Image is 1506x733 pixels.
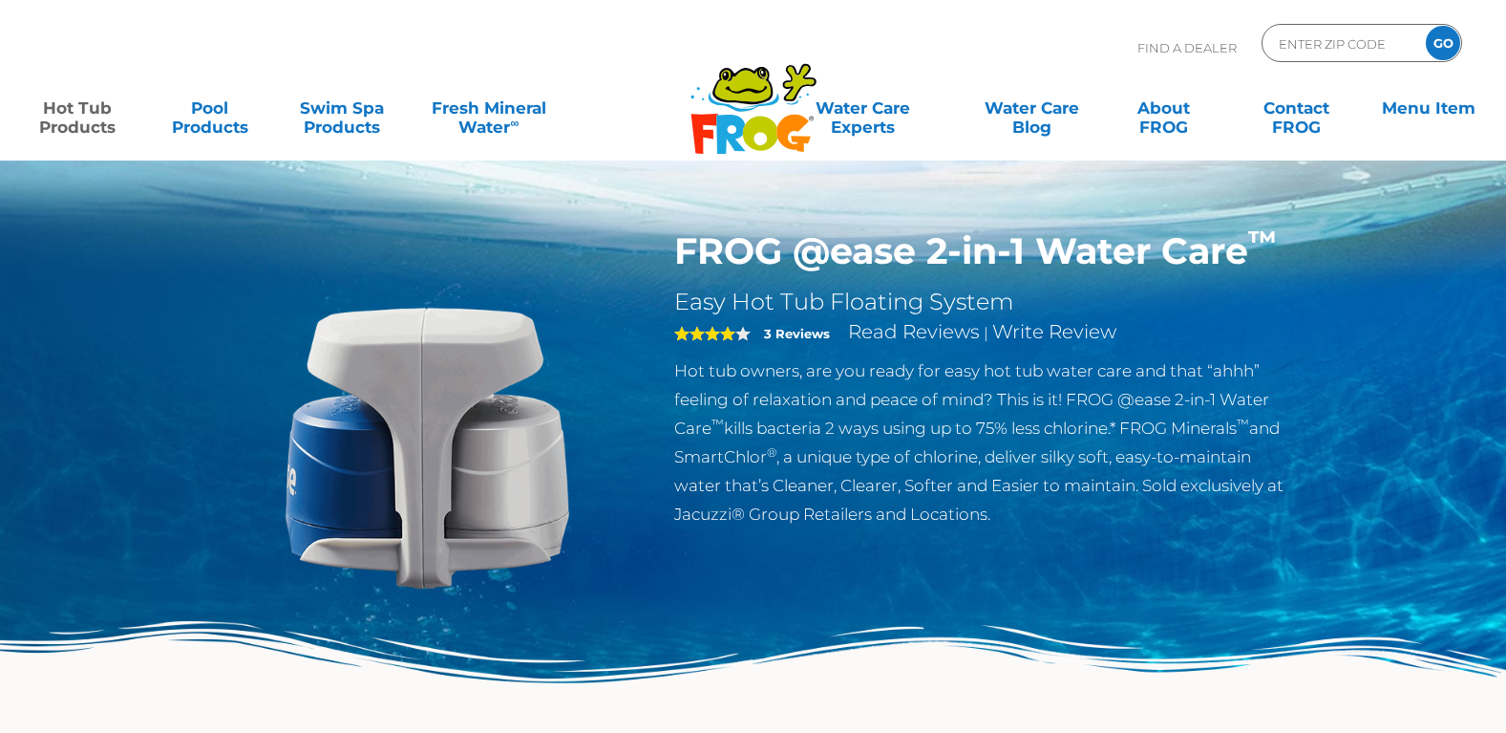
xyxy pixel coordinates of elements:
img: @ease-2-in-1-Holder-v2.png [209,229,647,667]
p: Hot tub owners, are you ready for easy hot tub water care and that “ahhh” feeling of relaxation a... [674,356,1298,528]
sup: ™ [1248,224,1277,257]
h1: FROG @ease 2-in-1 Water Care [674,229,1298,273]
a: Menu Item [1369,89,1487,127]
input: GO [1426,26,1460,60]
sup: ∞ [510,116,519,130]
a: Water CareBlog [973,89,1091,127]
a: AboutFROG [1105,89,1222,127]
sup: ™ [1237,417,1249,431]
a: ContactFROG [1238,89,1355,127]
a: Swim SpaProducts [284,89,401,127]
strong: 3 Reviews [764,326,830,341]
h2: Easy Hot Tub Floating System [674,288,1298,316]
a: Read Reviews [848,320,980,343]
sup: ® [767,445,776,460]
span: | [984,324,988,342]
a: PoolProducts [151,89,268,127]
sup: ™ [711,417,724,431]
a: Write Review [992,320,1116,343]
a: Hot TubProducts [19,89,137,127]
span: 4 [674,326,735,341]
a: Fresh MineralWater∞ [415,89,562,127]
img: Frog Products Logo [680,38,827,155]
p: Find A Dealer [1137,24,1237,72]
a: Water CareExperts [768,89,959,127]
